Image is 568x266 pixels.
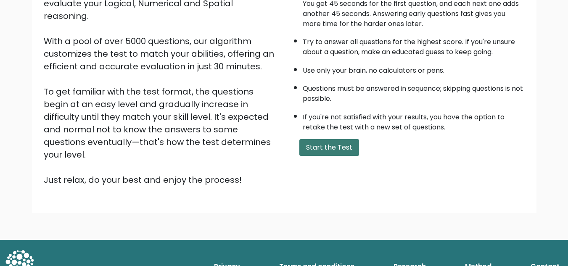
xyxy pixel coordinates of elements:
[303,33,525,57] li: Try to answer all questions for the highest score. If you're unsure about a question, make an edu...
[299,139,359,156] button: Start the Test
[303,79,525,104] li: Questions must be answered in sequence; skipping questions is not possible.
[303,108,525,132] li: If you're not satisfied with your results, you have the option to retake the test with a new set ...
[303,61,525,76] li: Use only your brain, no calculators or pens.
